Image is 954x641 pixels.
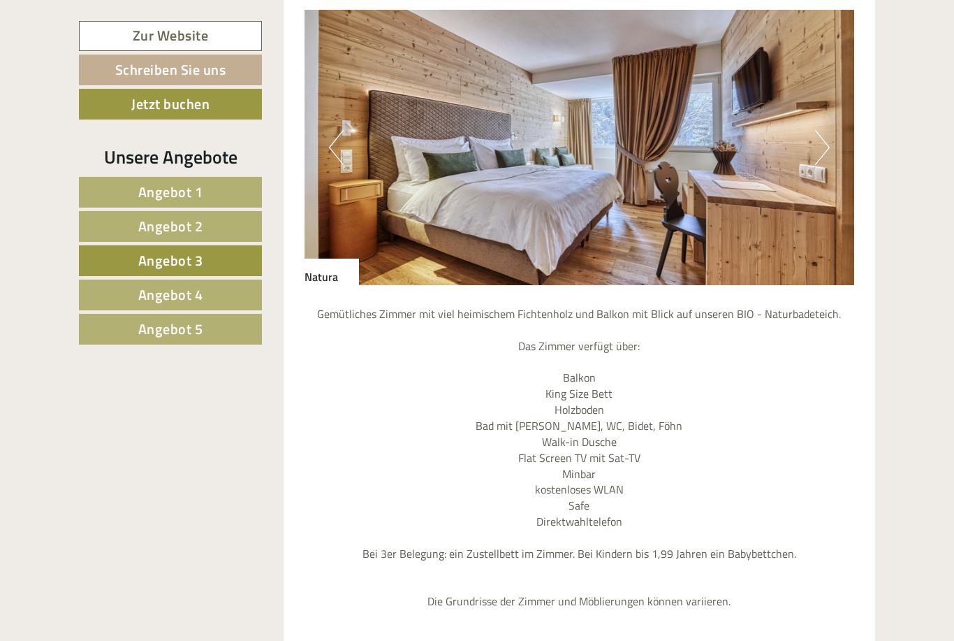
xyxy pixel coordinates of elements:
[138,215,203,237] span: Angebot 2
[79,144,262,170] div: Unsere Angebote
[21,68,216,78] small: 12:20
[233,10,318,34] div: Donnerstag
[138,318,203,340] span: Angebot 5
[138,181,203,203] span: Angebot 1
[10,38,223,80] div: Guten Tag, wie können wir Ihnen helfen?
[304,259,359,285] div: Natura
[79,21,262,51] a: Zur Website
[329,130,344,165] button: Previous
[79,55,262,85] a: Schreiben Sie uns
[304,306,855,610] p: Gemütliches Zimmer mit viel heimischem Fichtenholz und Balkon mit Blick auf unseren BIO - Naturba...
[138,284,203,305] span: Angebot 4
[79,89,262,120] a: Jetzt buchen
[815,130,830,165] button: Next
[304,10,855,285] img: image
[138,250,203,271] span: Angebot 3
[460,362,550,393] button: Senden
[21,41,216,52] div: [GEOGRAPHIC_DATA]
